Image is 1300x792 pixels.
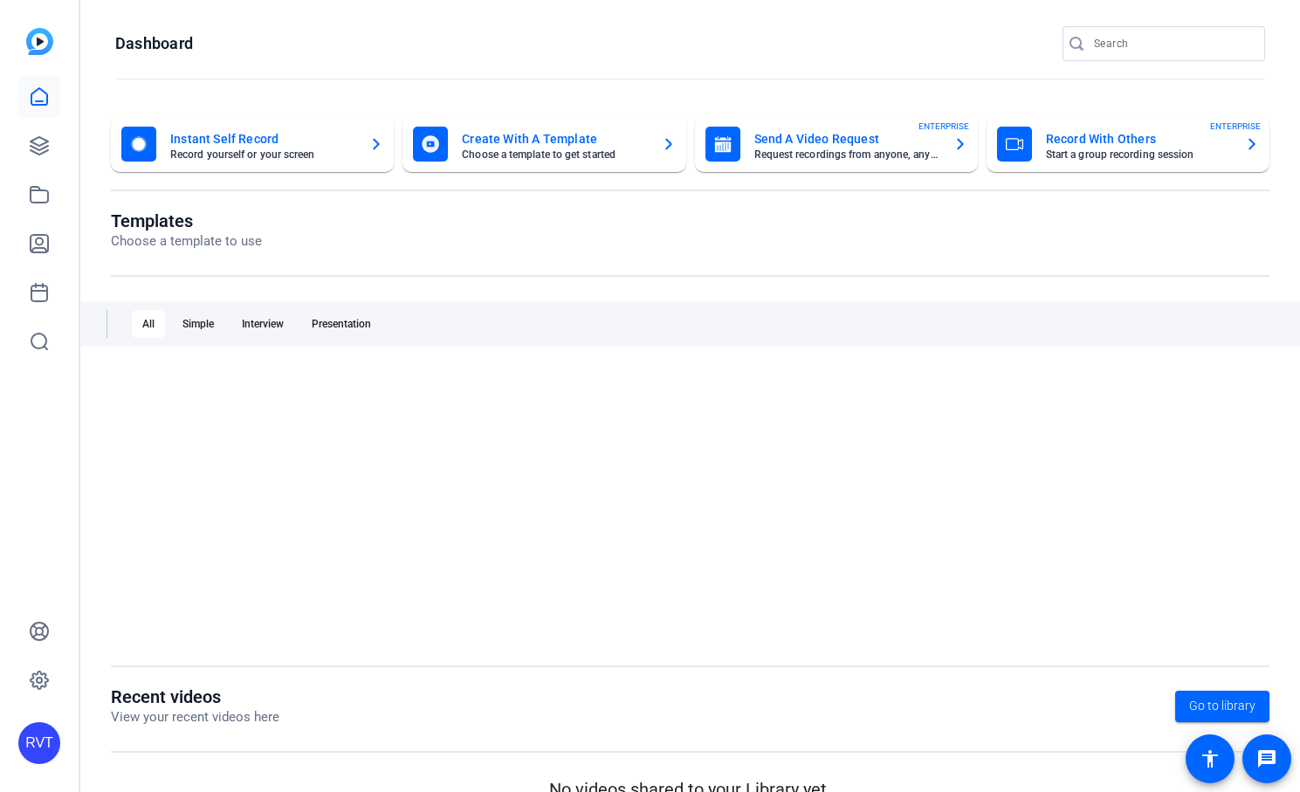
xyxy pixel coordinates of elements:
p: Choose a template to use [111,231,262,251]
p: View your recent videos here [111,707,279,727]
h1: Templates [111,210,262,231]
div: All [132,310,165,338]
span: ENTERPRISE [1210,120,1261,133]
mat-card-subtitle: Choose a template to get started [462,149,647,160]
div: Presentation [301,310,382,338]
mat-card-title: Create With A Template [462,128,647,149]
button: Create With A TemplateChoose a template to get started [402,116,685,172]
img: blue-gradient.svg [26,28,53,55]
a: Go to library [1175,691,1269,722]
button: Instant Self RecordRecord yourself or your screen [111,116,394,172]
mat-card-subtitle: Request recordings from anyone, anywhere [754,149,939,160]
button: Send A Video RequestRequest recordings from anyone, anywhereENTERPRISE [695,116,978,172]
span: Go to library [1189,697,1255,715]
mat-card-subtitle: Start a group recording session [1046,149,1231,160]
div: Simple [172,310,224,338]
button: Record With OthersStart a group recording sessionENTERPRISE [987,116,1269,172]
div: RVT [18,722,60,764]
mat-card-title: Instant Self Record [170,128,355,149]
mat-card-subtitle: Record yourself or your screen [170,149,355,160]
h1: Recent videos [111,686,279,707]
div: Interview [231,310,294,338]
input: Search [1094,33,1251,54]
mat-card-title: Record With Others [1046,128,1231,149]
span: ENTERPRISE [918,120,969,133]
mat-card-title: Send A Video Request [754,128,939,149]
mat-icon: accessibility [1200,748,1221,769]
mat-icon: message [1256,748,1277,769]
h1: Dashboard [115,33,193,54]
